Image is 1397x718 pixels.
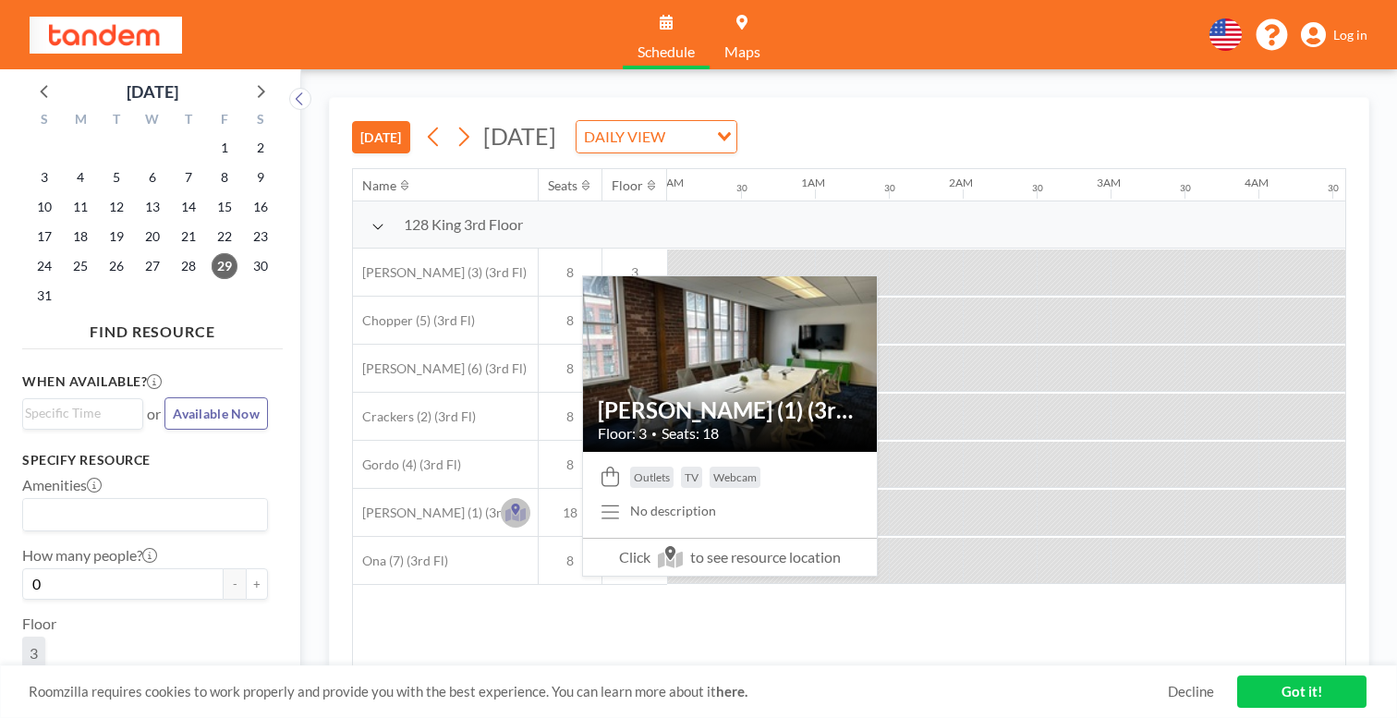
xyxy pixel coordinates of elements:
[67,224,93,249] span: Monday, August 18, 2025
[135,109,171,133] div: W
[30,17,182,54] img: organization-logo
[248,135,273,161] span: Saturday, August 2, 2025
[212,164,237,190] span: Friday, August 8, 2025
[736,182,747,194] div: 30
[353,553,448,569] span: Ona (7) (3rd Fl)
[612,177,643,194] div: Floor
[651,428,657,440] span: •
[598,424,647,443] span: Floor: 3
[103,253,129,279] span: Tuesday, August 26, 2025
[103,224,129,249] span: Tuesday, August 19, 2025
[127,79,178,104] div: [DATE]
[23,399,142,427] div: Search for option
[580,125,669,149] span: DAILY VIEW
[583,538,877,576] span: Click to see resource location
[353,360,527,377] span: [PERSON_NAME] (6) (3rd Fl)
[29,683,1168,700] span: Roomzilla requires cookies to work properly and provide you with the best experience. You can lea...
[212,224,237,249] span: Friday, August 22, 2025
[103,164,129,190] span: Tuesday, August 5, 2025
[99,109,135,133] div: T
[539,408,601,425] span: 8
[31,224,57,249] span: Sunday, August 17, 2025
[31,194,57,220] span: Sunday, August 10, 2025
[662,424,719,443] span: Seats: 18
[31,253,57,279] span: Sunday, August 24, 2025
[25,403,132,423] input: Search for option
[653,176,684,189] div: 12AM
[1245,176,1269,189] div: 4AM
[1180,182,1191,194] div: 30
[634,470,670,484] span: Outlets
[63,109,99,133] div: M
[404,215,523,234] span: 128 King 3rd Floor
[27,109,63,133] div: S
[140,253,165,279] span: Wednesday, August 27, 2025
[31,283,57,309] span: Sunday, August 31, 2025
[724,44,760,59] span: Maps
[248,164,273,190] span: Saturday, August 9, 2025
[713,470,757,484] span: Webcam
[801,176,825,189] div: 1AM
[248,253,273,279] span: Saturday, August 30, 2025
[1333,27,1367,43] span: Log in
[31,164,57,190] span: Sunday, August 3, 2025
[577,121,736,152] div: Search for option
[140,194,165,220] span: Wednesday, August 13, 2025
[176,224,201,249] span: Thursday, August 21, 2025
[67,164,93,190] span: Monday, August 4, 2025
[671,125,706,149] input: Search for option
[353,264,527,281] span: [PERSON_NAME] (3) (3rd Fl)
[176,164,201,190] span: Thursday, August 7, 2025
[25,503,257,527] input: Search for option
[1237,675,1367,708] a: Got it!
[598,396,862,424] h2: [PERSON_NAME] (1) (3rd Fl)
[539,312,601,329] span: 8
[67,253,93,279] span: Monday, August 25, 2025
[539,456,601,473] span: 8
[1097,176,1121,189] div: 3AM
[140,164,165,190] span: Wednesday, August 6, 2025
[103,194,129,220] span: Tuesday, August 12, 2025
[22,476,102,494] label: Amenities
[67,194,93,220] span: Monday, August 11, 2025
[1301,22,1367,48] a: Log in
[539,360,601,377] span: 8
[173,406,260,421] span: Available Now
[224,568,246,600] button: -
[539,553,601,569] span: 8
[176,194,201,220] span: Thursday, August 14, 2025
[1032,182,1043,194] div: 30
[353,408,476,425] span: Crackers (2) (3rd Fl)
[140,224,165,249] span: Wednesday, August 20, 2025
[30,644,38,663] span: 3
[353,456,461,473] span: Gordo (4) (3rd Fl)
[22,315,283,341] h4: FIND RESOURCE
[1168,683,1214,700] a: Decline
[548,177,577,194] div: Seats
[212,253,237,279] span: Friday, August 29, 2025
[638,44,695,59] span: Schedule
[949,176,973,189] div: 2AM
[206,109,242,133] div: F
[1328,182,1339,194] div: 30
[353,505,527,521] span: [PERSON_NAME] (1) (3rd Fl)
[539,264,601,281] span: 8
[248,224,273,249] span: Saturday, August 23, 2025
[212,194,237,220] span: Friday, August 15, 2025
[630,503,716,519] div: No description
[242,109,278,133] div: S
[176,253,201,279] span: Thursday, August 28, 2025
[583,254,877,475] img: resource-image
[884,182,895,194] div: 30
[602,264,667,281] span: 3
[22,546,157,565] label: How many people?
[539,505,601,521] span: 18
[147,405,161,423] span: or
[362,177,396,194] div: Name
[685,470,698,484] span: TV
[246,568,268,600] button: +
[22,452,268,469] h3: Specify resource
[22,615,56,633] label: Floor
[353,312,475,329] span: Chopper (5) (3rd Fl)
[170,109,206,133] div: T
